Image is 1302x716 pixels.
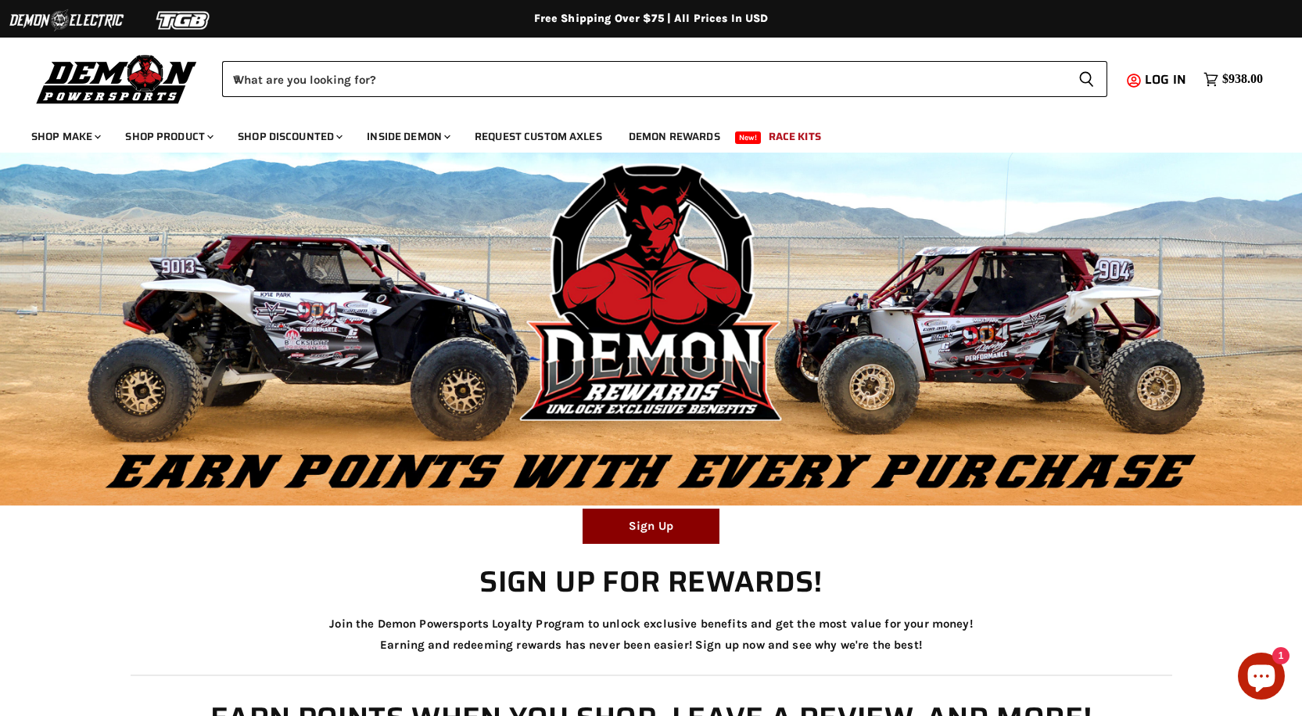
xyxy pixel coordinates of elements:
a: $938.00 [1196,68,1271,91]
a: Sign Up [583,509,719,544]
a: Shop Discounted [226,121,352,153]
a: Race Kits [757,121,833,153]
h1: Sign up for rewards! [135,564,1168,598]
span: New! [735,131,762,144]
a: Demon Rewards [617,121,732,153]
a: Inside Demon [355,121,460,153]
inbox-online-store-chat: Shopify online store chat [1233,653,1289,703]
a: Shop Make [20,121,110,153]
form: Product [222,61,1107,97]
a: Shop Product [113,121,223,153]
a: Log in [1138,73,1196,87]
span: Log in [1145,70,1186,89]
span: $938.00 [1222,72,1263,87]
div: Free Shipping Over $75 | All Prices In USD [26,12,1277,26]
button: Search [1066,61,1107,97]
ul: Main menu [20,114,1259,153]
input: When autocomplete results are available use up and down arrows to review and enter to select [222,61,1066,97]
p: Join the Demon Powersports Loyalty Program to unlock exclusive benefits and get the most value fo... [138,617,1164,631]
img: TGB Logo 2 [125,5,242,35]
p: Earning and redeeming rewards has never been easier! Sign up now and see why we're the best! [138,639,1164,652]
img: Demon Electric Logo 2 [8,5,125,35]
img: Demon Powersports [31,51,203,106]
a: Request Custom Axles [463,121,614,153]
